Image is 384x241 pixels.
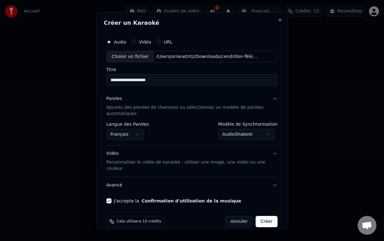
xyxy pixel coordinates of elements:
label: Vidéo [139,39,151,44]
label: J'accepte la [114,199,241,203]
button: Avancé [106,177,278,193]
div: Choisir un fichier [107,51,154,62]
div: /Users/orianetritz/Downloads/cendrillon-Téléphone.mp3 [154,53,261,60]
button: Annuler [225,216,253,227]
div: ParolesAjoutez des paroles de chansons ou sélectionnez un modèle de paroles automatiques [106,122,278,145]
label: Audio [114,39,127,44]
p: Ajoutez des paroles de chansons ou sélectionnez un modèle de paroles automatiques [106,104,268,117]
button: ParolesAjoutez des paroles de chansons ou sélectionnez un modèle de paroles automatiques [106,91,278,122]
label: Titre [106,67,278,72]
label: Langue des Paroles [106,122,149,126]
button: VidéoPersonnaliser le vidéo de karaoké : utiliser une image, une vidéo ou une couleur [106,145,278,177]
span: Cela utilisera 10 crédits [117,219,161,224]
label: URL [164,39,173,44]
p: Personnaliser le vidéo de karaoké : utiliser une image, une vidéo ou une couleur [106,159,268,172]
label: Modèle de Synchronisation [218,122,278,126]
button: J'accepte la [142,199,241,203]
div: Vidéo [106,150,268,172]
div: Paroles [106,96,122,102]
button: Créer [256,216,278,227]
h2: Créer un Karaoké [104,20,280,25]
